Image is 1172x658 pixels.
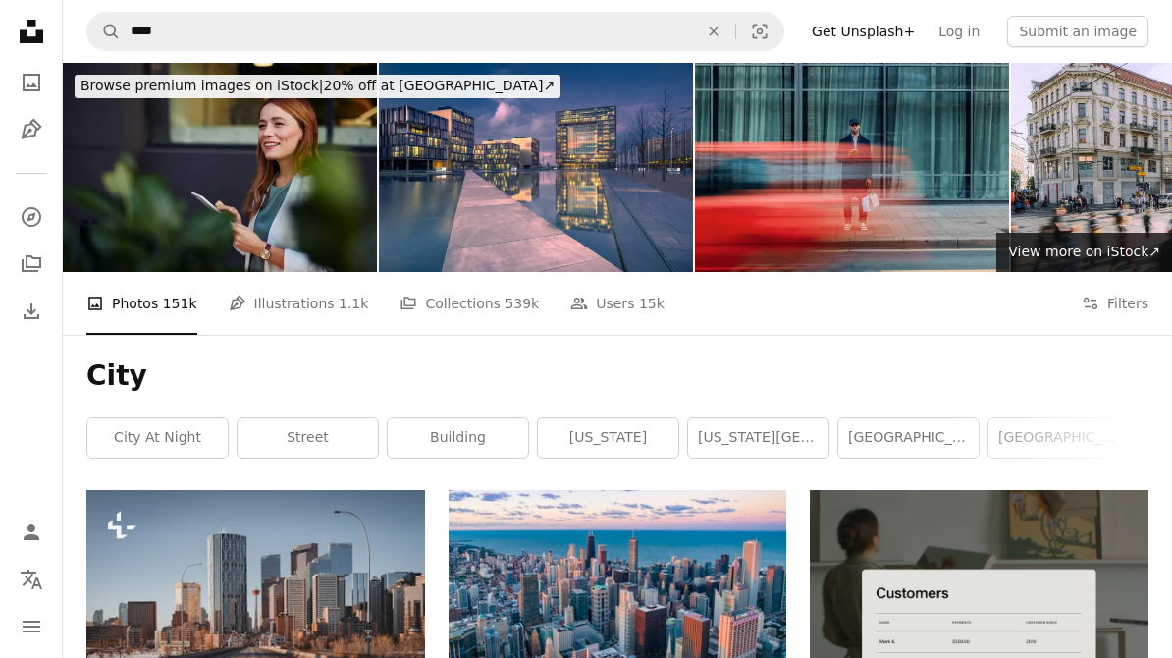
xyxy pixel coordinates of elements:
a: building [388,418,528,458]
a: Browse premium images on iStock|20% off at [GEOGRAPHIC_DATA]↗ [63,63,572,110]
button: Filters [1082,272,1148,335]
button: Language [12,560,51,599]
a: [GEOGRAPHIC_DATA] [988,418,1129,458]
a: [US_STATE][GEOGRAPHIC_DATA] [688,418,828,458]
span: 20% off at [GEOGRAPHIC_DATA] ↗ [80,78,555,93]
span: 1.1k [339,293,368,314]
a: View more on iStock↗ [996,233,1172,272]
a: [US_STATE] [538,418,678,458]
a: a city street with tall buildings in the background [86,594,425,612]
a: white and brown city buildings during daytime [449,585,787,603]
a: city at night [87,418,228,458]
a: Photos [12,63,51,102]
a: Download History [12,292,51,331]
a: Log in / Sign up [12,513,51,552]
a: Collections 539k [400,272,539,335]
button: Search Unsplash [87,13,121,50]
span: Browse premium images on iStock | [80,78,323,93]
span: View more on iStock ↗ [1008,244,1160,259]
a: [GEOGRAPHIC_DATA] [838,418,979,458]
button: Menu [12,607,51,646]
a: Illustrations [12,110,51,149]
button: Clear [692,13,735,50]
img: Illuminated City Buildings Against Sky At Dusk [379,63,693,272]
span: 15k [639,293,665,314]
a: Collections [12,245,51,284]
img: Businesswoman Using Tablet In Front Of The Office Building [63,63,377,272]
span: 539k [505,293,539,314]
button: Visual search [736,13,783,50]
a: Illustrations 1.1k [229,272,369,335]
img: Urban Scene of Man in Motion With a Passing Red Vehicle [695,63,1009,272]
a: Log in [927,16,991,47]
form: Find visuals sitewide [86,12,784,51]
a: Users 15k [570,272,665,335]
a: street [238,418,378,458]
h1: City [86,358,1148,394]
button: Submit an image [1007,16,1148,47]
a: Explore [12,197,51,237]
a: Get Unsplash+ [800,16,927,47]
